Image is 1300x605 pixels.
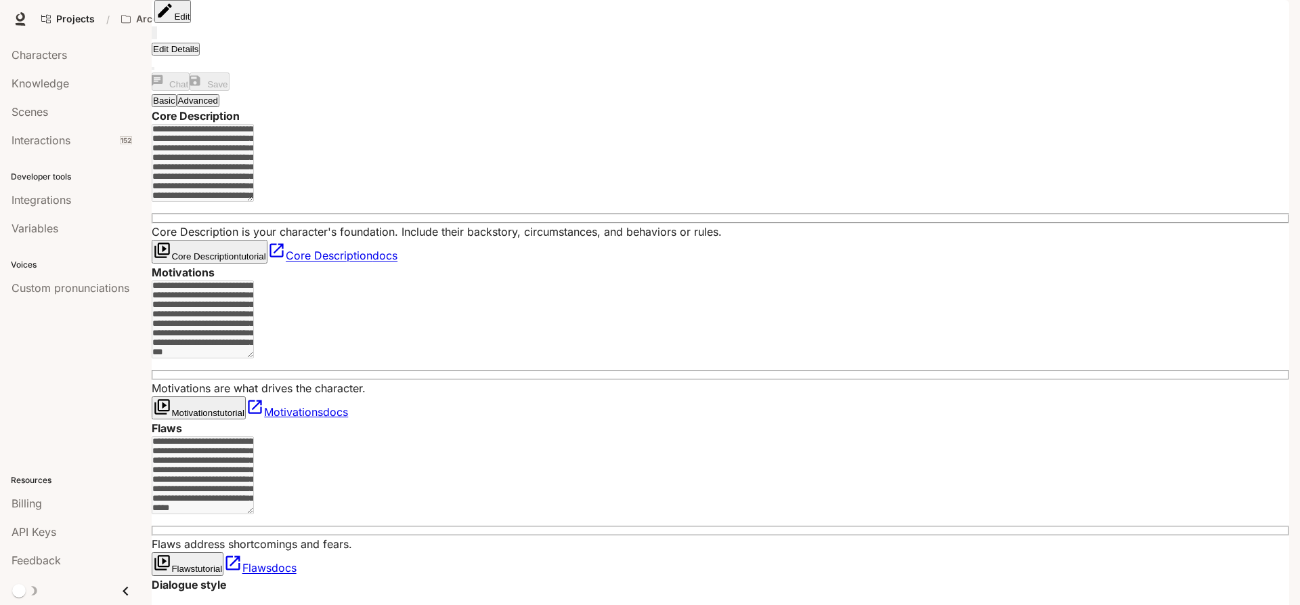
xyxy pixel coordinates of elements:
[154,26,157,39] button: Open character details dialog
[152,224,1289,240] p: Core Description is your character's foundation. Include their backstory, circumstances, and beha...
[152,67,154,70] button: Open character avatar dialog
[152,72,190,91] button: Chat
[152,26,154,39] button: Open character details dialog
[178,96,218,106] p: Advanced
[223,562,296,575] a: Flawsdocs
[115,5,233,33] button: Open workspace menu
[152,552,223,575] button: Flawstutorial
[101,12,115,26] div: /
[152,108,1289,124] h4: Core Description
[152,124,1289,224] div: label
[152,577,1289,593] h4: Dialogue style
[56,14,95,25] span: Projects
[152,436,1289,536] div: Flaws
[152,240,267,263] button: Core Descriptiontutorial
[267,249,397,263] a: Core Descriptiondocs
[152,380,1289,396] p: Motivations are what drives the character.
[152,536,1289,552] p: Flaws address shortcomings and fears.
[152,264,1289,280] h4: Motivations
[152,43,200,56] button: Edit Details
[153,96,175,106] p: Basic
[246,405,348,419] a: Motivationsdocs
[136,14,212,25] p: ArchiveOfResistance
[190,72,229,91] button: Save
[152,396,246,419] button: Motivationstutorial
[35,5,101,33] a: Go to projects
[152,420,1289,436] h4: Flaws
